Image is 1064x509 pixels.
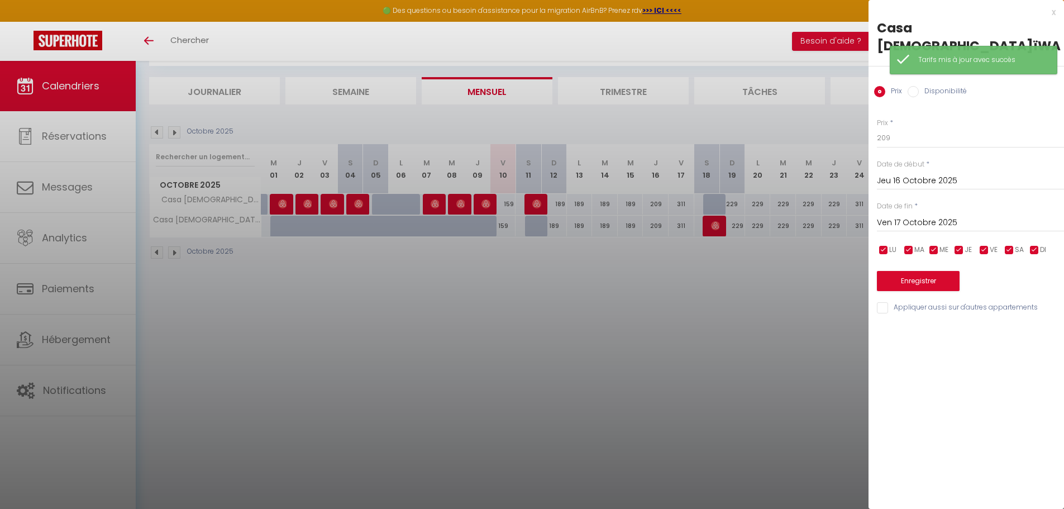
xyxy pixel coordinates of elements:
[965,245,972,255] span: JE
[877,118,888,129] label: Prix
[914,245,924,255] span: MA
[877,159,924,170] label: Date de début
[885,86,902,98] label: Prix
[1040,245,1046,255] span: DI
[889,245,896,255] span: LU
[877,19,1056,55] div: Casa [DEMOGRAPHIC_DATA]ïWA
[919,86,967,98] label: Disponibilité
[918,55,1046,65] div: Tarifs mis à jour avec succès
[869,6,1056,19] div: x
[877,201,913,212] label: Date de fin
[877,271,960,291] button: Enregistrer
[1015,245,1024,255] span: SA
[939,245,948,255] span: ME
[990,245,998,255] span: VE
